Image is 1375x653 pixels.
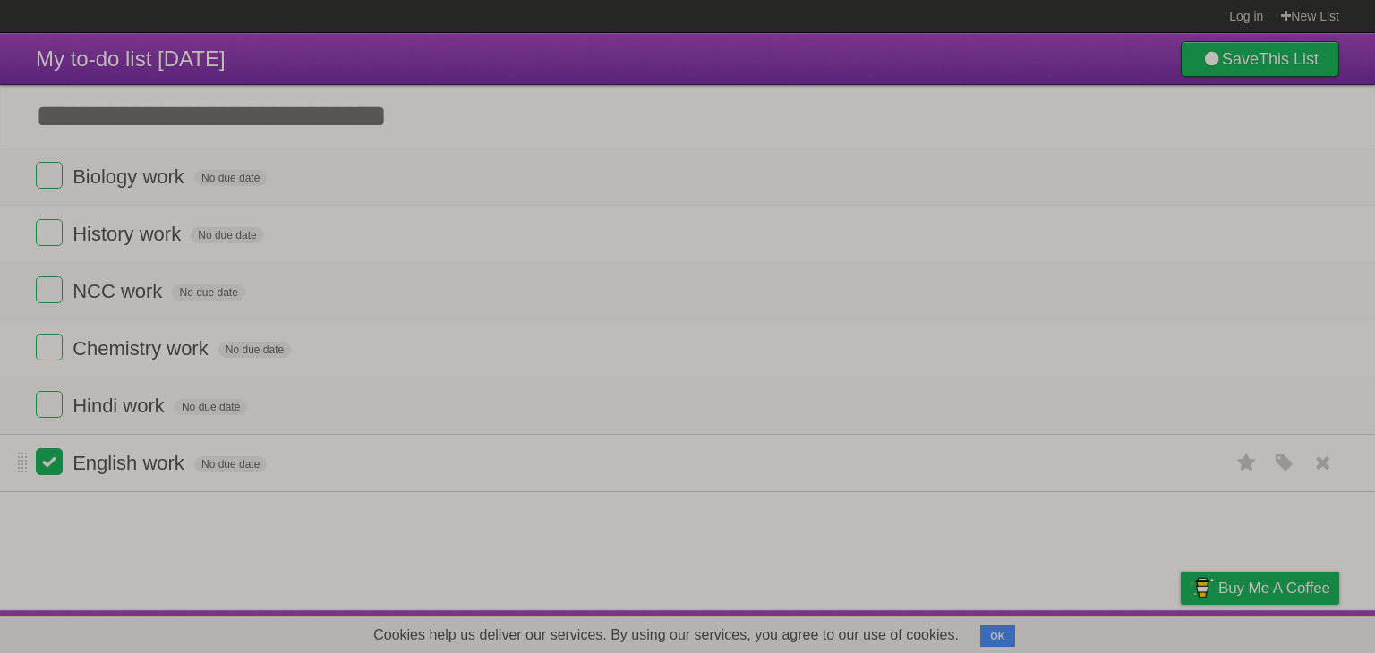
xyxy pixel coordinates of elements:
span: No due date [218,342,291,358]
span: No due date [191,227,263,243]
span: NCC work [73,280,167,302]
label: Done [36,334,63,360]
span: Biology work [73,165,189,188]
b: This List [1259,50,1319,68]
a: About [943,615,980,649]
span: No due date [194,456,267,472]
span: Hindi work [73,394,169,417]
span: Buy me a coffee [1218,572,1330,604]
span: Chemistry work [73,337,213,360]
span: English work [73,452,189,474]
label: Done [36,162,63,189]
span: History work [73,223,185,245]
span: No due date [194,170,267,186]
label: Done [36,219,63,246]
a: Developers [1002,615,1074,649]
a: Buy me a coffee [1181,572,1339,605]
span: No due date [172,284,244,301]
label: Done [36,391,63,418]
span: Cookies help us deliver our services. By using our services, you agree to our use of cookies. [355,617,977,653]
label: Star task [1230,448,1264,478]
img: Buy me a coffee [1190,572,1214,603]
label: Done [36,276,63,303]
label: Done [36,448,63,475]
a: SaveThis List [1181,41,1339,77]
a: Privacy [1157,615,1204,649]
button: OK [980,625,1015,647]
a: Terms [1097,615,1136,649]
span: My to-do list [DATE] [36,47,226,71]
a: Suggest a feature [1226,615,1339,649]
span: No due date [175,399,247,415]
